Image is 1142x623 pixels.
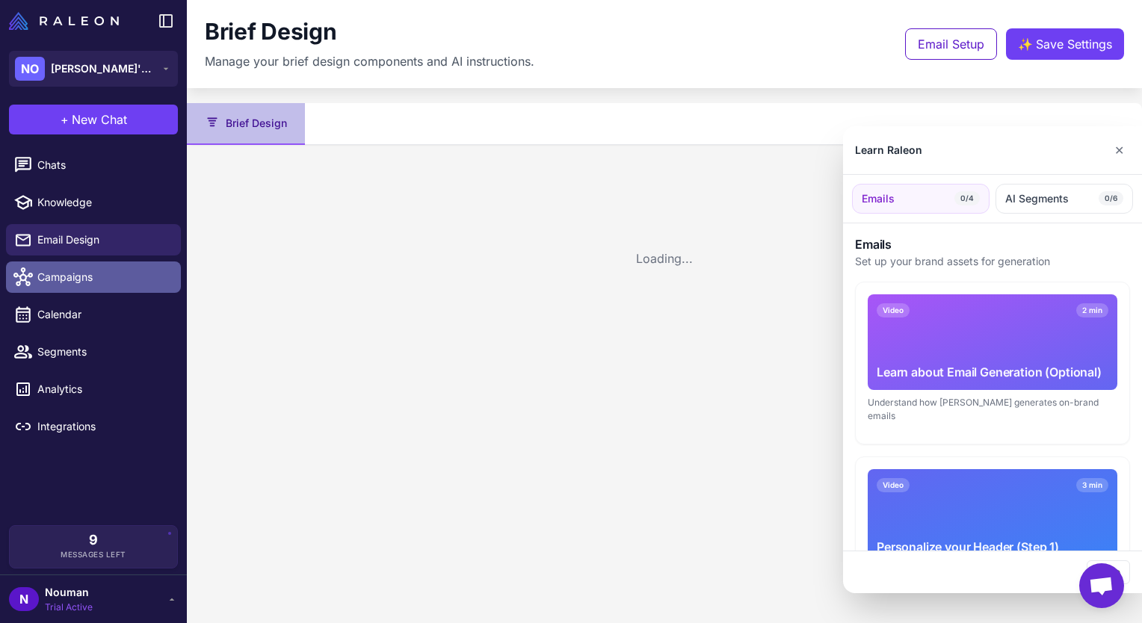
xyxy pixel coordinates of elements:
[852,184,990,214] button: Emails0/4
[996,184,1133,214] button: AI Segments0/6
[1076,303,1108,317] span: 2 min
[877,363,1108,381] div: Learn about Email Generation (Optional)
[1076,478,1108,492] span: 3 min
[855,253,1130,270] p: Set up your brand assets for generation
[1079,563,1124,608] div: Open chat
[862,190,895,207] span: Emails
[1099,191,1123,206] span: 0/6
[1005,190,1069,207] span: AI Segments
[877,303,910,317] span: Video
[877,478,910,492] span: Video
[1108,135,1130,165] button: Close
[954,191,980,206] span: 0/4
[868,396,1117,423] div: Understand how [PERSON_NAME] generates on-brand emails
[1087,560,1130,584] button: Close
[877,538,1108,556] div: Personalize your Header (Step 1)
[855,235,1130,253] h3: Emails
[855,142,922,158] div: Learn Raleon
